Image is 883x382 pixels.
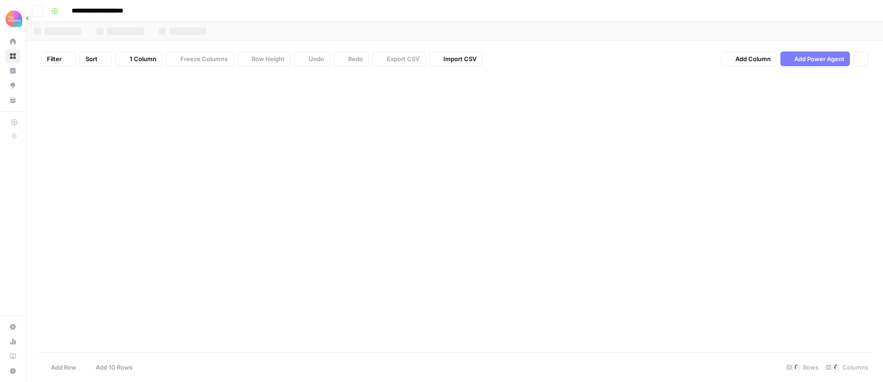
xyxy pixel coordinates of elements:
[6,34,20,49] a: Home
[429,51,482,66] button: Import CSV
[115,51,162,66] button: 1 Column
[6,93,20,108] a: Your Data
[86,54,97,63] span: Sort
[783,360,822,375] div: Rows
[6,7,20,30] button: Workspace: Alliance
[80,51,112,66] button: Sort
[6,63,20,78] a: Insights
[130,54,156,63] span: 1 Column
[96,363,132,372] span: Add 10 Rows
[252,54,285,63] span: Row Height
[180,54,228,63] span: Freeze Columns
[294,51,330,66] button: Undo
[82,360,138,375] button: Add 10 Rows
[37,360,82,375] button: Add Row
[735,54,771,63] span: Add Column
[373,51,425,66] button: Export CSV
[6,349,20,364] a: Learning Hub
[822,360,872,375] div: Columns
[51,363,76,372] span: Add Row
[309,54,324,63] span: Undo
[166,51,234,66] button: Freeze Columns
[334,51,369,66] button: Redo
[721,51,777,66] button: Add Column
[6,334,20,349] a: Usage
[794,54,844,63] span: Add Power Agent
[387,54,419,63] span: Export CSV
[237,51,291,66] button: Row Height
[47,54,62,63] span: Filter
[6,11,22,27] img: Alliance Logo
[348,54,363,63] span: Redo
[6,319,20,334] a: Settings
[780,51,850,66] button: Add Power Agent
[41,51,76,66] button: Filter
[443,54,476,63] span: Import CSV
[6,364,20,378] button: Help + Support
[6,78,20,93] a: Opportunities
[6,49,20,63] a: Browse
